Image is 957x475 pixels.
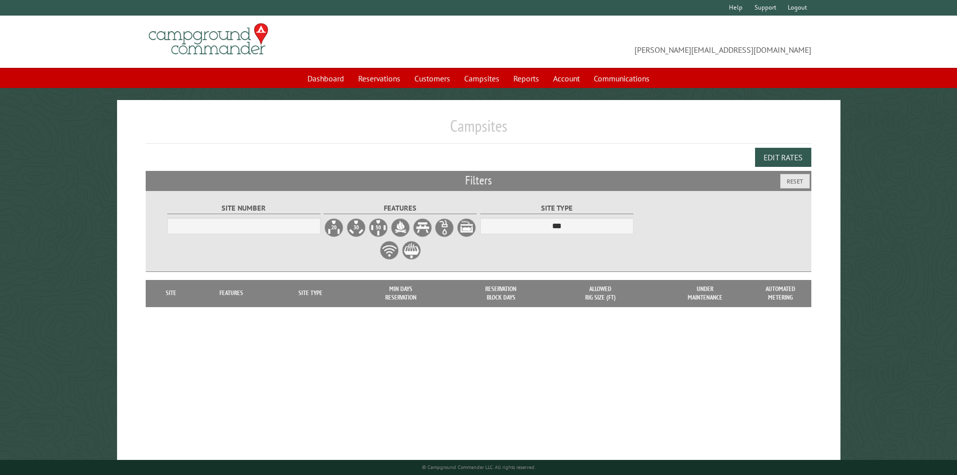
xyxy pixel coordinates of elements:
[551,280,650,307] th: Allowed Rig Size (ft)
[324,203,477,214] label: Features
[167,203,321,214] label: Site Number
[379,240,399,260] label: WiFi Service
[192,280,271,307] th: Features
[650,280,761,307] th: Under Maintenance
[401,240,421,260] label: Grill
[479,28,812,56] span: [PERSON_NAME][EMAIL_ADDRESS][DOMAIN_NAME]
[422,464,536,470] small: © Campground Commander LLC. All rights reserved.
[457,218,477,238] label: Sewer Hookup
[301,69,350,88] a: Dashboard
[346,218,366,238] label: 30A Electrical Hookup
[412,218,433,238] label: Picnic Table
[146,116,812,144] h1: Campsites
[480,203,633,214] label: Site Type
[780,174,810,188] button: Reset
[451,280,551,307] th: Reservation Block Days
[146,20,271,59] img: Campground Commander
[324,218,344,238] label: 20A Electrical Hookup
[270,280,350,307] th: Site Type
[151,280,192,307] th: Site
[507,69,545,88] a: Reports
[408,69,456,88] a: Customers
[755,148,811,167] button: Edit Rates
[146,171,812,190] h2: Filters
[547,69,586,88] a: Account
[352,69,406,88] a: Reservations
[390,218,410,238] label: Firepit
[760,280,800,307] th: Automated metering
[368,218,388,238] label: 50A Electrical Hookup
[458,69,505,88] a: Campsites
[435,218,455,238] label: Water Hookup
[351,280,451,307] th: Min Days Reservation
[588,69,656,88] a: Communications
